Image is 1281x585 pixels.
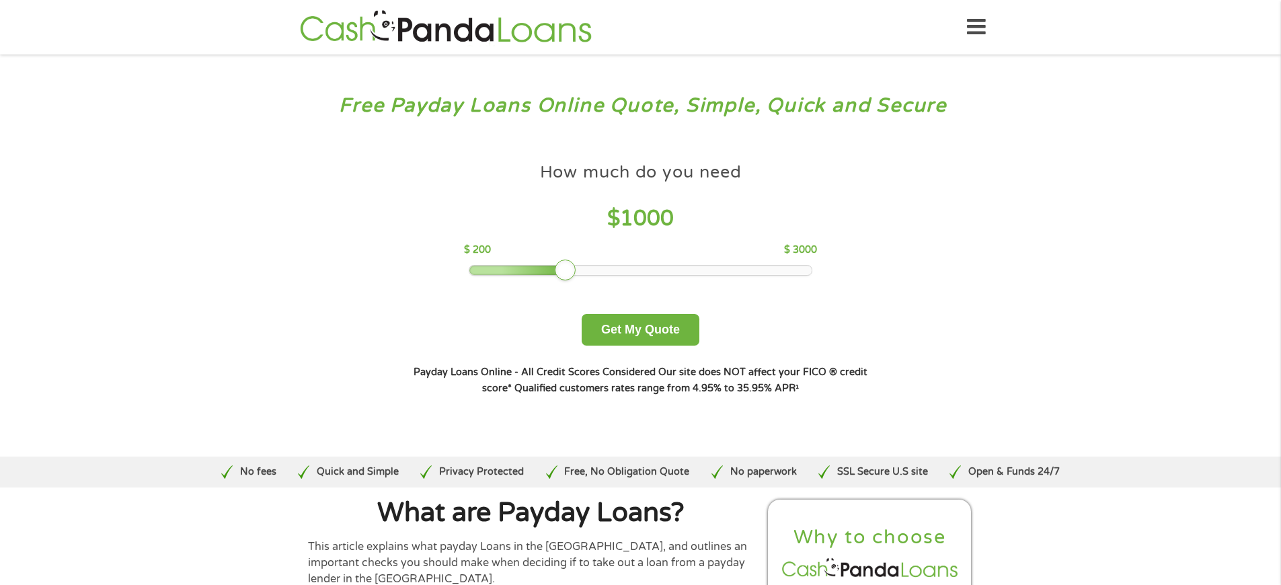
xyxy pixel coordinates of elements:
p: No fees [240,465,276,479]
button: Get My Quote [582,314,699,346]
h2: Why to choose [779,525,961,550]
h3: Free Payday Loans Online Quote, Simple, Quick and Secure [39,93,1243,118]
p: Open & Funds 24/7 [968,465,1060,479]
strong: Payday Loans Online - All Credit Scores Considered [414,366,656,378]
h4: How much do you need [540,161,742,184]
p: $ 200 [464,243,491,258]
p: No paperwork [730,465,797,479]
strong: Qualified customers rates range from 4.95% to 35.95% APR¹ [514,383,799,394]
p: Privacy Protected [439,465,524,479]
h4: $ [464,205,817,233]
p: SSL Secure U.S site [837,465,928,479]
strong: Our site does NOT affect your FICO ® credit score* [482,366,867,394]
p: Free, No Obligation Quote [564,465,689,479]
p: $ 3000 [784,243,817,258]
p: Quick and Simple [317,465,399,479]
img: GetLoanNow Logo [296,8,596,46]
span: 1000 [620,206,674,231]
h1: What are Payday Loans? [308,500,754,526]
